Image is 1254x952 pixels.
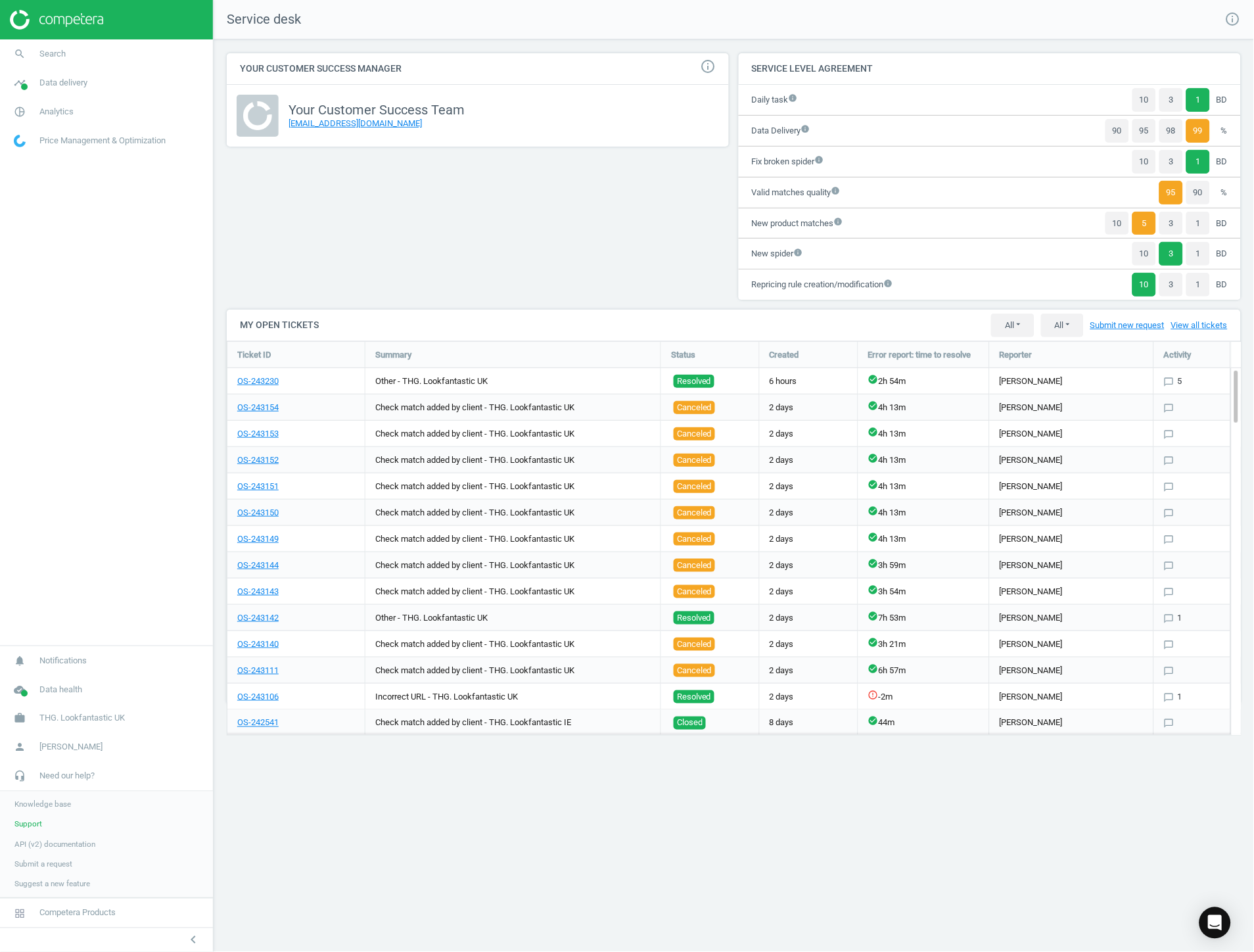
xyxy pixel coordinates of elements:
div: Check match added by client - THG. Lookfantastic UK [365,473,661,499]
a: OS-243151 [237,481,279,492]
span: Activity [1164,349,1192,361]
span: 3h 21m [879,638,906,650]
span: 2 days [770,454,794,466]
span: [PERSON_NAME] [1000,638,1063,650]
a: OS-243152 [237,454,279,466]
div: Valid matches quality [752,187,831,199]
span: 4h 13m [879,507,906,519]
span: [PERSON_NAME] [1000,533,1063,545]
i: chat_bubble_outline [1164,508,1174,519]
span: Canceled [677,427,712,440]
i: info [789,93,798,103]
span: [PERSON_NAME] [1000,402,1063,414]
span: Notifications [39,655,87,667]
span: [PERSON_NAME] [1000,691,1063,703]
span: Search [39,48,66,60]
span: Canceled [677,401,712,414]
i: chat_bubble_outline [1164,666,1174,677]
span: 2 days [770,612,794,624]
span: 6 hours [770,375,797,387]
span: API (v2) documentation [14,840,95,850]
span: Resolved [677,375,711,388]
button: 1 [1186,212,1210,235]
a: OS-243142 [237,612,279,624]
span: 6h 57m [879,665,906,677]
i: chat_bubble_outline [1164,429,1174,440]
span: Support [14,819,42,830]
div: Check match added by client - THG. Lookfantastic UK [365,631,661,657]
div: Check match added by client - THG. Lookfantastic UK [365,394,661,420]
span: Canceled [677,480,712,493]
div: New product matches [752,218,834,229]
div: Repricing rule creation/modification [752,279,884,291]
div: Check match added by client - THG. Lookfantastic UK [365,500,661,525]
i: chat_bubble_outline [1164,456,1174,466]
h4: Your Customer Success Manager [227,53,729,84]
i: search [7,41,32,66]
span: % [1217,187,1228,199]
button: 3 [1159,212,1183,235]
button: 1 [1186,273,1210,297]
i: headset_mic [7,764,32,789]
button: 3 [1159,242,1183,266]
i: chat_bubble_outline [1164,535,1174,545]
i: check_circle [868,611,879,621]
i: chat_bubble_outline [1164,561,1174,571]
i: error_outline [868,690,879,700]
button: 10 [1105,212,1129,235]
span: 2 days [770,691,794,703]
img: wGWNvw8QSZomAAAAABJRU5ErkJggg== [14,135,26,147]
div: Check match added by client - THG. Lookfantastic IE [365,710,661,736]
span: 1 [1164,691,1182,703]
span: Canceled [677,454,712,467]
button: 10 [1132,150,1156,174]
i: info_outline [1225,11,1241,27]
i: chat_bubble_outline [1164,692,1174,703]
h4: My open tickets [227,310,1241,341]
span: Error report: time to resolve [868,349,971,361]
img: ajHJNr6hYgQAAAAASUVORK5CYII= [10,10,103,30]
span: THG. Lookfantastic UK [39,713,125,725]
span: Canceled [677,638,712,651]
span: Competera Products [39,907,116,919]
span: 2 days [770,665,794,677]
span: [PERSON_NAME] [1000,454,1063,466]
span: 1 [1164,612,1182,624]
button: 90 [1186,181,1210,204]
span: Reporter [1000,349,1033,361]
i: chat_bubble_outline [1164,587,1174,598]
i: check_circle [868,400,879,411]
button: chat_bubble_outline [1164,428,1178,440]
i: check_circle [868,663,879,674]
span: [PERSON_NAME] [1000,665,1063,677]
span: [PERSON_NAME] [1000,375,1063,387]
span: % [1217,125,1228,137]
span: -2m [879,691,893,703]
button: chat_bubble_outline [1164,454,1178,466]
button: 3 [1159,88,1183,112]
a: OS-243140 [237,638,279,650]
i: info [884,279,893,288]
button: chevron_left [177,932,210,949]
i: notifications [7,648,32,673]
span: 4h 13m [879,533,906,545]
span: 2 days [770,559,794,571]
img: 5a89686ae11e50727954286edd52b7ec.png [237,95,279,137]
span: [PERSON_NAME] [1000,717,1063,729]
i: chat_bubble_outline [1164,719,1174,729]
span: Ticket ID [237,349,271,361]
span: Resolved [677,611,711,625]
i: pie_chart_outlined [7,99,32,124]
button: All [1041,314,1084,337]
span: 44m [879,717,895,729]
div: Daily task [752,94,789,106]
span: Resolved [677,690,711,703]
i: check_circle [868,453,879,464]
div: Other - THG. Lookfantastic UK [365,605,661,631]
span: Data health [39,684,82,696]
span: Canceled [677,664,712,677]
span: [PERSON_NAME] [1000,481,1063,492]
i: check_circle [868,558,879,569]
span: 4h 13m [879,481,906,492]
span: [PERSON_NAME] [1000,612,1063,624]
